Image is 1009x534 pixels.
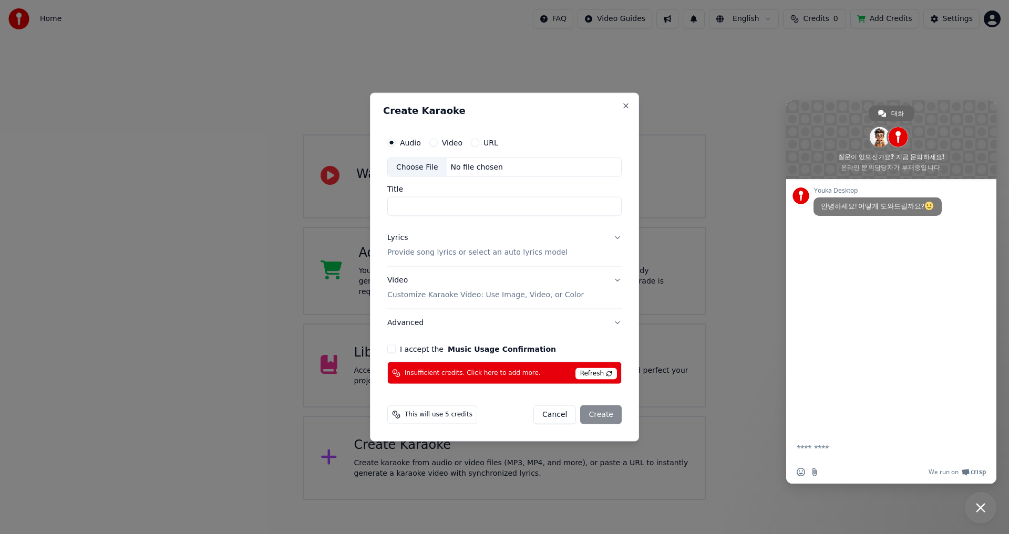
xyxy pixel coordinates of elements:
[387,267,622,309] button: VideoCustomize Karaoke Video: Use Image, Video, or Color
[387,247,568,258] p: Provide song lyrics or select an auto lyrics model
[387,275,584,300] div: Video
[387,290,584,300] p: Customize Karaoke Video: Use Image, Video, or Color
[400,139,421,146] label: Audio
[869,106,914,121] a: 대화
[387,233,408,243] div: Lyrics
[383,106,626,115] h2: Create Karaoke
[891,106,904,121] span: 대화
[400,345,556,353] label: I accept the
[575,368,617,380] span: Refresh
[448,345,556,353] button: I accept the
[533,405,576,424] button: Cancel
[388,158,447,176] div: Choose File
[405,411,472,419] span: This will use 5 credits
[442,139,462,146] label: Video
[447,162,507,172] div: No file chosen
[387,224,622,266] button: LyricsProvide song lyrics or select an auto lyrics model
[387,309,622,337] button: Advanced
[387,185,622,193] label: Title
[405,369,541,377] span: Insufficient credits. Click here to add more.
[483,139,498,146] label: URL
